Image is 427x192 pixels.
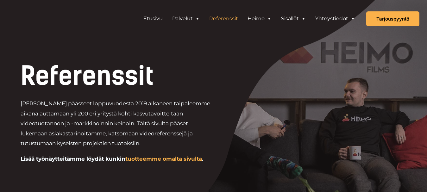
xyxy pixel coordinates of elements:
a: Tarjouspyyntö [366,11,419,26]
a: tuotteemme omalta sivulta [125,156,202,162]
a: Referenssit [204,12,243,25]
b: Lisää työnäytteitämme löydät kunkin . [21,156,203,162]
aside: Header Widget 1 [135,12,363,25]
a: Sisällöt [276,12,311,25]
p: [PERSON_NAME] päässeet loppuvuodesta 2019 alkaneen taipaleemme aikana auttamaan yli 200 eri yrity... [21,99,210,149]
img: Heimo Filmsin logo [8,5,71,32]
a: Yhteystiedot [311,12,360,25]
a: Etusivu [139,12,167,25]
a: Palvelut [167,12,204,25]
h1: Referenssit [21,63,254,89]
a: Heimo [243,12,276,25]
